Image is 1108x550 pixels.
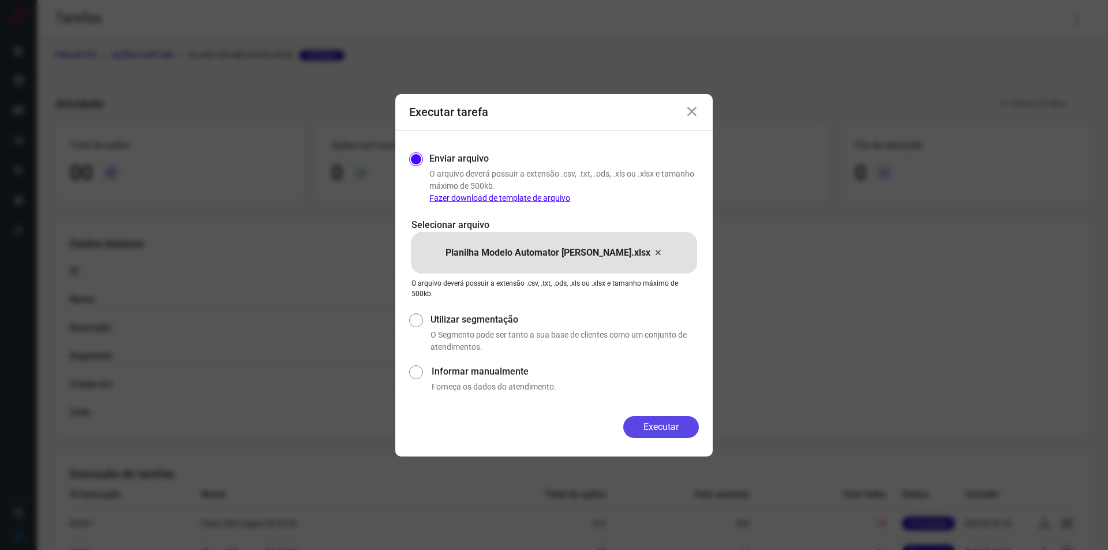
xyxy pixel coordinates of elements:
a: Fazer download de template de arquivo [429,193,570,203]
p: O arquivo deverá possuir a extensão .csv, .txt, .ods, .xls ou .xlsx e tamanho máximo de 500kb. [429,168,699,204]
h3: Executar tarefa [409,105,488,119]
p: Planilha Modelo Automator [PERSON_NAME].xlsx [446,246,650,260]
label: Informar manualmente [432,365,699,379]
p: O Segmento pode ser tanto a sua base de clientes como um conjunto de atendimentos. [431,329,699,353]
label: Utilizar segmentação [431,313,699,327]
label: Enviar arquivo [429,152,489,166]
p: Selecionar arquivo [411,218,697,232]
button: Executar [623,416,699,438]
p: Forneça os dados do atendimento. [432,381,699,393]
p: O arquivo deverá possuir a extensão .csv, .txt, .ods, .xls ou .xlsx e tamanho máximo de 500kb. [411,278,697,299]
